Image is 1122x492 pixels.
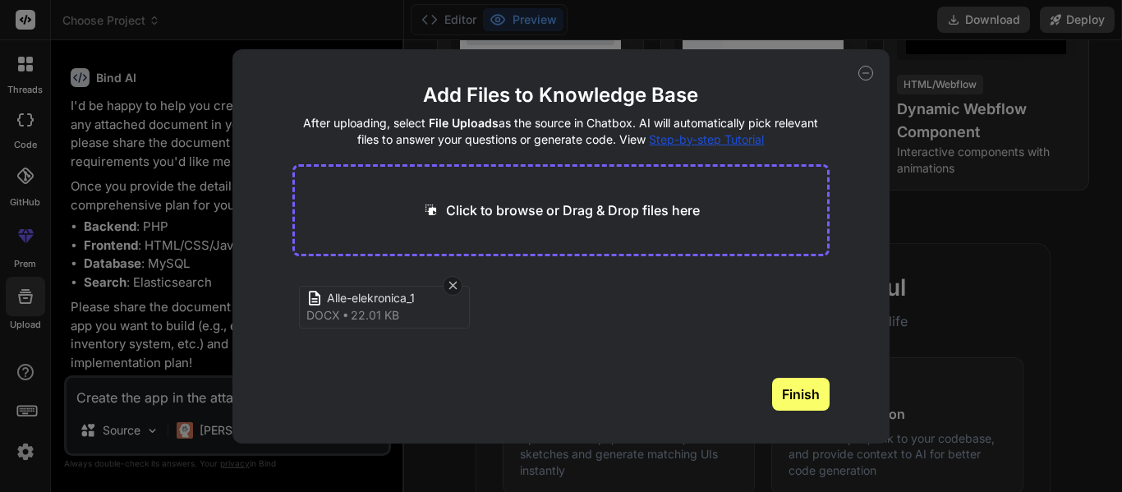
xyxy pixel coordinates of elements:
p: Click to browse or Drag & Drop files here [446,200,700,220]
h4: After uploading, select as the source in Chatbox. AI will automatically pick relevant files to an... [292,115,830,148]
span: docx [306,307,340,324]
span: File Uploads [429,116,499,130]
button: Finish [772,378,830,411]
span: 22.01 KB [351,307,399,324]
span: Alle-elekronica_1 [327,290,458,307]
h2: Add Files to Knowledge Base [292,82,830,108]
span: Step-by-step Tutorial [649,132,764,146]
